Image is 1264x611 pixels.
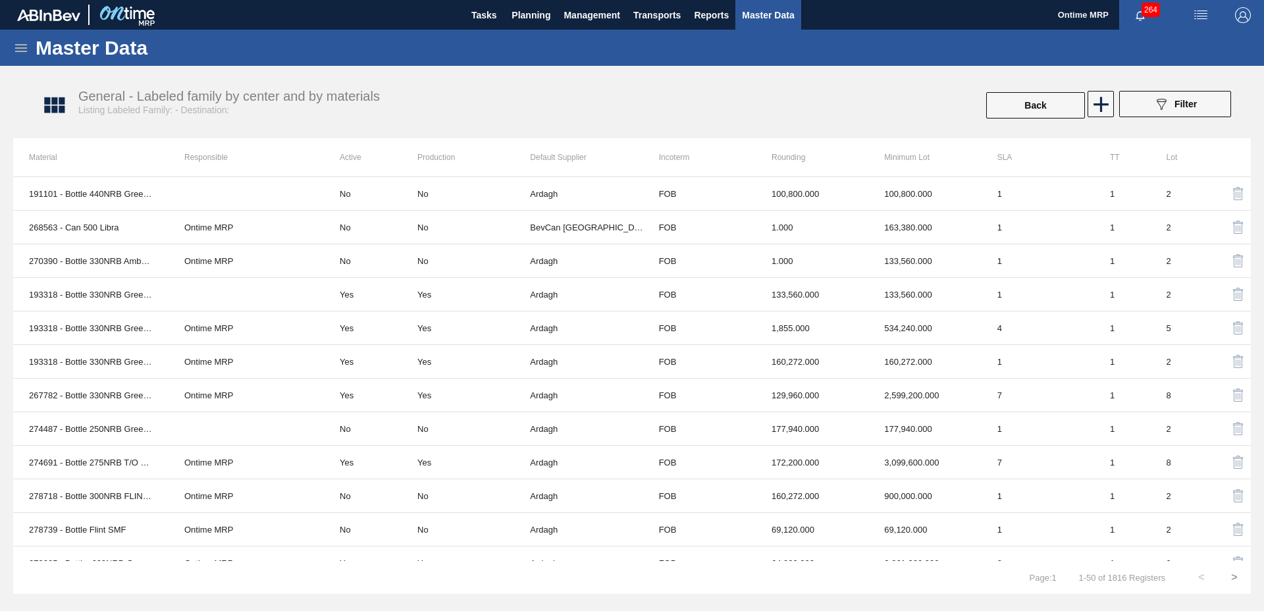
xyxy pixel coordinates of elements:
div: Back to labeled Family [985,91,1086,120]
td: Ardagh [530,278,643,311]
td: Yes [324,446,417,479]
th: Lot [1151,138,1207,176]
div: Yes [417,357,431,367]
td: FOB [643,546,756,580]
td: 177940 [868,412,981,446]
td: 133560 [868,278,981,311]
td: Ontime MRP [169,311,324,345]
span: Management [564,7,620,23]
td: 133560 [868,244,981,278]
td: FOB [643,513,756,546]
td: 1 [1094,546,1151,580]
td: Ardagh [530,311,643,345]
td: No [324,513,417,546]
td: Ontime MRP [169,546,324,580]
td: Yes [324,379,417,412]
div: Yes [417,458,431,467]
div: No [417,256,429,266]
td: 69120 [756,513,868,546]
button: delete-icon [1223,346,1254,377]
div: Material with no Discontinuation Date [417,458,530,467]
td: 8 [1151,446,1207,479]
td: 278718 - Bottle 300NRB FLINT SMF Pine Twist [13,479,169,513]
span: Page : 1 [1030,573,1057,583]
span: Tasks [469,7,498,23]
div: No [417,223,429,232]
th: Production [417,138,530,176]
span: Planning [512,7,550,23]
td: FOB [643,177,756,211]
td: Ontime MRP [169,244,324,278]
div: Material with no Discontinuation Date [417,323,530,333]
td: 2 [1151,513,1207,546]
td: 163380 [868,211,981,244]
td: 1 [1094,412,1151,446]
img: delete-icon [1230,286,1246,302]
button: delete-icon [1223,514,1254,545]
td: 3099600 [868,446,981,479]
td: 268563 - Can 500 Libra [13,211,169,244]
div: No [417,491,429,501]
div: No [417,525,429,535]
span: General - Labeled family by center and by materials [78,89,380,103]
td: 900000 [868,479,981,513]
div: Delete Material [1223,413,1235,444]
button: delete-icon [1223,245,1254,277]
td: Ardagh [530,244,643,278]
div: Yes [417,390,431,400]
td: 274487 - Bottle 250NRB Green T/O CLT [13,412,169,446]
button: Back [986,92,1085,119]
div: Material with no Discontinuation Date [417,256,530,266]
td: 129960 [756,379,868,412]
div: Delete Material [1223,346,1235,377]
td: FOB [643,479,756,513]
img: TNhmsLtSVTkK8tSr43FrP2fwEKptu5GPRR3wAAAABJRU5ErkJggg== [17,9,80,21]
td: BevCan Durban [530,211,643,244]
img: delete-icon [1230,253,1246,269]
div: Material with no Discontinuation Date [417,357,530,367]
img: userActions [1193,7,1209,23]
div: Delete Material [1223,514,1235,545]
td: 270390 - Bottle 330NRB Amber P/O Budweiser [13,244,169,278]
th: Material [13,138,169,176]
td: 2 [1151,278,1207,311]
td: 8 [982,546,1094,580]
span: Reports [694,7,729,23]
div: No [417,424,429,434]
td: Yes [324,546,417,580]
th: Rounding [756,138,868,176]
td: 160272 [756,479,868,513]
div: Material with no Discontinuation Date [417,491,530,501]
td: 2 [1151,412,1207,446]
td: 2861200 [868,546,981,580]
td: 1 [982,479,1094,513]
td: Yes [324,311,417,345]
img: delete-icon [1230,521,1246,537]
img: delete-icon [1230,454,1246,470]
td: 1 [982,513,1094,546]
td: Ardagh [530,345,643,379]
div: Material with no Discontinuation Date [417,525,530,535]
div: No [417,189,429,199]
button: Filter [1119,91,1231,117]
td: 69120 [868,513,981,546]
td: 2 [1151,177,1207,211]
img: delete-icon [1230,421,1246,437]
td: 1 [1094,211,1151,244]
button: delete-icon [1223,211,1254,243]
div: Material with no Discontinuation Date [417,390,530,400]
td: 274691 - Bottle 275NRB T/O BF ORA [13,446,169,479]
button: delete-icon [1223,480,1254,512]
td: 177940 [756,412,868,446]
div: Delete Material [1223,312,1235,344]
td: 191101 - Bottle 440NRB Green T/O CLT (2013 Up) [13,177,169,211]
td: 2599200 [868,379,981,412]
td: Ardagh [530,412,643,446]
td: FOB [643,345,756,379]
td: No [324,479,417,513]
div: Delete Material [1223,446,1235,478]
td: 1 [1094,379,1151,412]
td: Yes [324,345,417,379]
td: Yes [324,278,417,311]
td: 160272 [868,345,981,379]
